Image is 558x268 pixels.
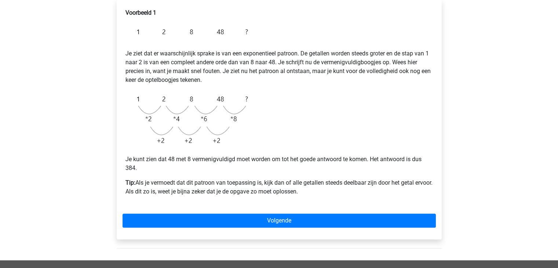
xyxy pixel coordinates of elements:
[125,40,433,84] p: Je ziet dat er waarschijnlijk sprake is van een exponentieel patroon. De getallen worden steeds g...
[125,90,252,149] img: Exponential_Example_1_2.png
[125,9,156,16] b: Voorbeeld 1
[125,179,135,186] b: Tip:
[123,214,436,228] a: Volgende
[125,178,433,196] p: Als je vermoedt dat dit patroon van toepassing is, kijk dan of alle getallen steeds deelbaar zijn...
[125,23,252,40] img: Exponential_Example_1.png
[125,155,433,173] p: Je kunt zien dat 48 met 8 vermenigvuldigd moet worden om tot het goede antwoord te komen. Het ant...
